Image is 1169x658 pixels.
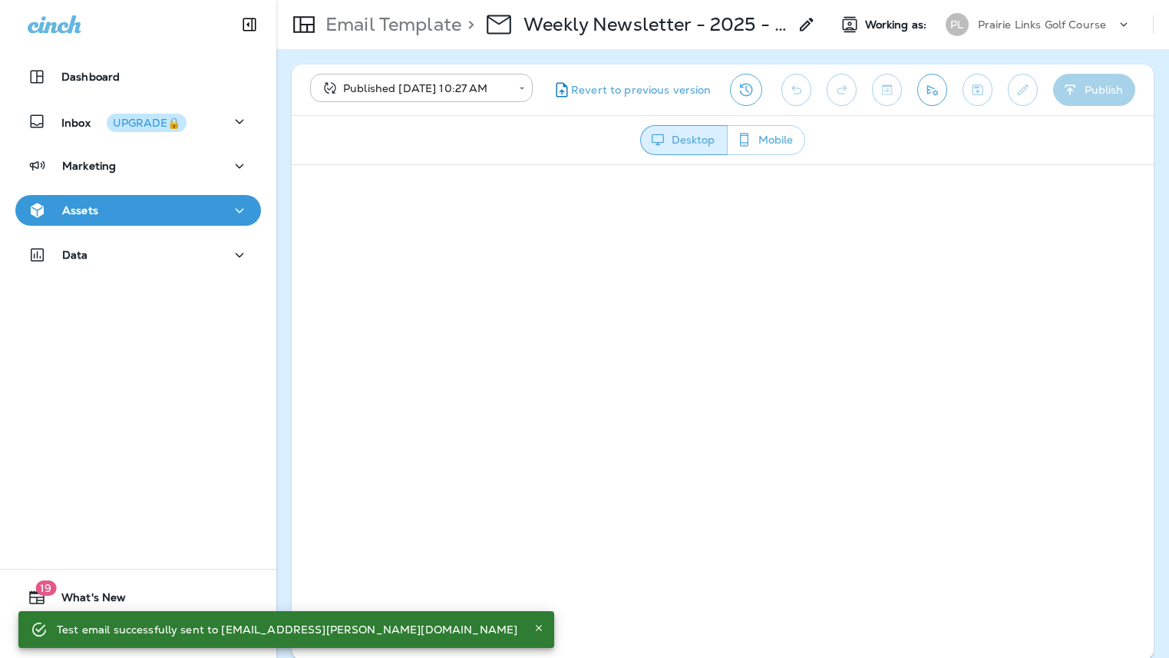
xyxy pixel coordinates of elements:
div: Test email successfully sent to [EMAIL_ADDRESS][PERSON_NAME][DOMAIN_NAME] [57,616,517,643]
button: Send test email [917,74,947,106]
button: Mobile [727,125,805,155]
div: UPGRADE🔒 [113,117,180,128]
button: UPGRADE🔒 [107,114,187,132]
button: Revert to previous version [545,74,718,106]
button: Desktop [640,125,728,155]
button: Close [530,619,548,637]
p: Dashboard [61,71,120,83]
button: Assets [15,195,261,226]
button: 19What's New [15,582,261,613]
span: What's New [46,591,126,610]
button: Data [15,240,261,270]
span: 19 [35,580,56,596]
span: Working as: [865,18,930,31]
button: Marketing [15,150,261,181]
button: Support [15,619,261,650]
p: Inbox [61,114,187,130]
div: PL [946,13,969,36]
p: Prairie Links Golf Course [978,18,1107,31]
p: Weekly Newsletter - 2025 - 8/26 Prairie Links [523,13,788,36]
button: Collapse Sidebar [228,9,271,40]
span: Revert to previous version [571,83,712,98]
p: > [461,13,474,36]
p: Marketing [62,160,116,172]
p: Data [62,249,88,261]
button: View Changelog [730,74,762,106]
div: Published [DATE] 10:27 AM [321,81,508,96]
p: Assets [62,204,98,217]
button: Dashboard [15,61,261,92]
button: InboxUPGRADE🔒 [15,106,261,137]
p: Email Template [319,13,461,36]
